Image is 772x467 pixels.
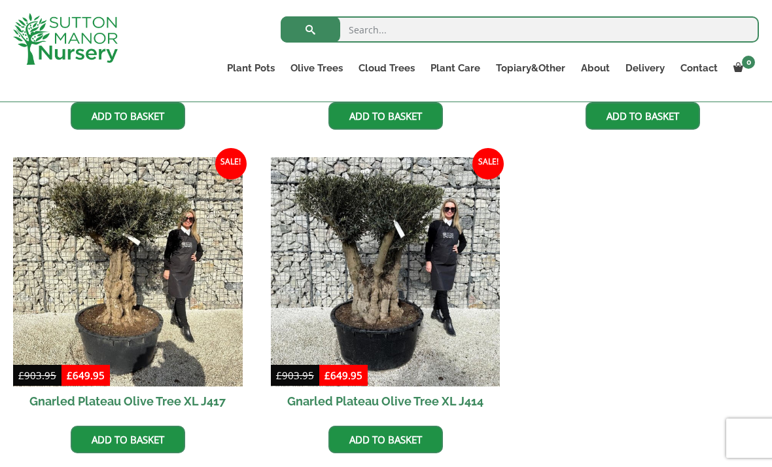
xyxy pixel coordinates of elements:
[325,369,362,382] bdi: 649.95
[573,59,618,77] a: About
[13,157,243,387] img: Gnarled Plateau Olive Tree XL J417
[328,102,443,130] a: Add to basket: “Gnarled Plateau Olive Tree XL J410”
[215,148,247,179] span: Sale!
[351,59,423,77] a: Cloud Trees
[13,157,243,417] a: Sale! Gnarled Plateau Olive Tree XL J417
[472,148,504,179] span: Sale!
[271,386,500,416] h2: Gnarled Plateau Olive Tree XL J414
[328,426,443,453] a: Add to basket: “Gnarled Plateau Olive Tree XL J414”
[271,157,500,387] img: Gnarled Plateau Olive Tree XL J414
[71,426,185,453] a: Add to basket: “Gnarled Plateau Olive Tree XL J417”
[271,157,500,417] a: Sale! Gnarled Plateau Olive Tree XL J414
[423,59,488,77] a: Plant Care
[13,386,243,416] h2: Gnarled Plateau Olive Tree XL J417
[283,59,351,77] a: Olive Trees
[673,59,726,77] a: Contact
[219,59,283,77] a: Plant Pots
[281,16,759,43] input: Search...
[726,59,759,77] a: 0
[586,102,700,130] a: Add to basket: “Gnarled Plateau Olive Tree XL J415”
[71,102,185,130] a: Add to basket: “Gnarled Plateau Olive Tree XL J411”
[18,369,56,382] bdi: 903.95
[618,59,673,77] a: Delivery
[325,369,330,382] span: £
[67,369,73,382] span: £
[276,369,314,382] bdi: 903.95
[18,369,24,382] span: £
[276,369,282,382] span: £
[67,369,105,382] bdi: 649.95
[13,13,118,65] img: logo
[488,59,573,77] a: Topiary&Other
[742,56,755,69] span: 0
